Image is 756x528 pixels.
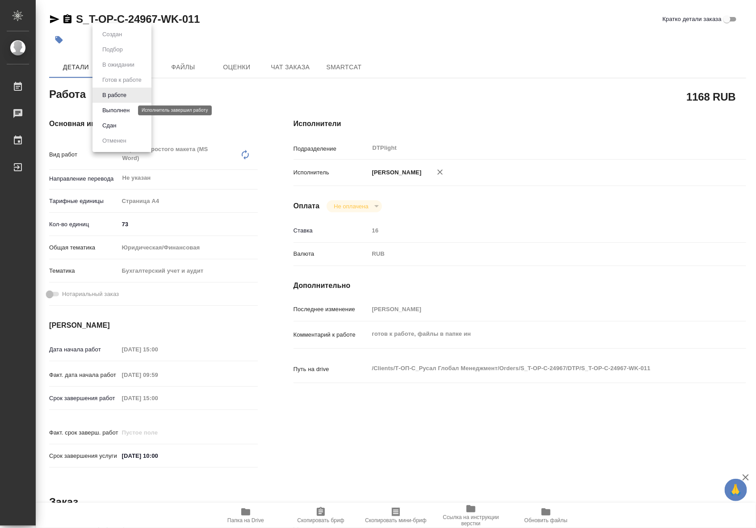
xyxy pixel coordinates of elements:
[100,136,129,146] button: Отменен
[100,90,129,100] button: В работе
[100,106,132,115] button: Выполнен
[100,30,125,39] button: Создан
[100,60,137,70] button: В ожидании
[100,45,126,55] button: Подбор
[100,75,144,85] button: Готов к работе
[100,121,119,131] button: Сдан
